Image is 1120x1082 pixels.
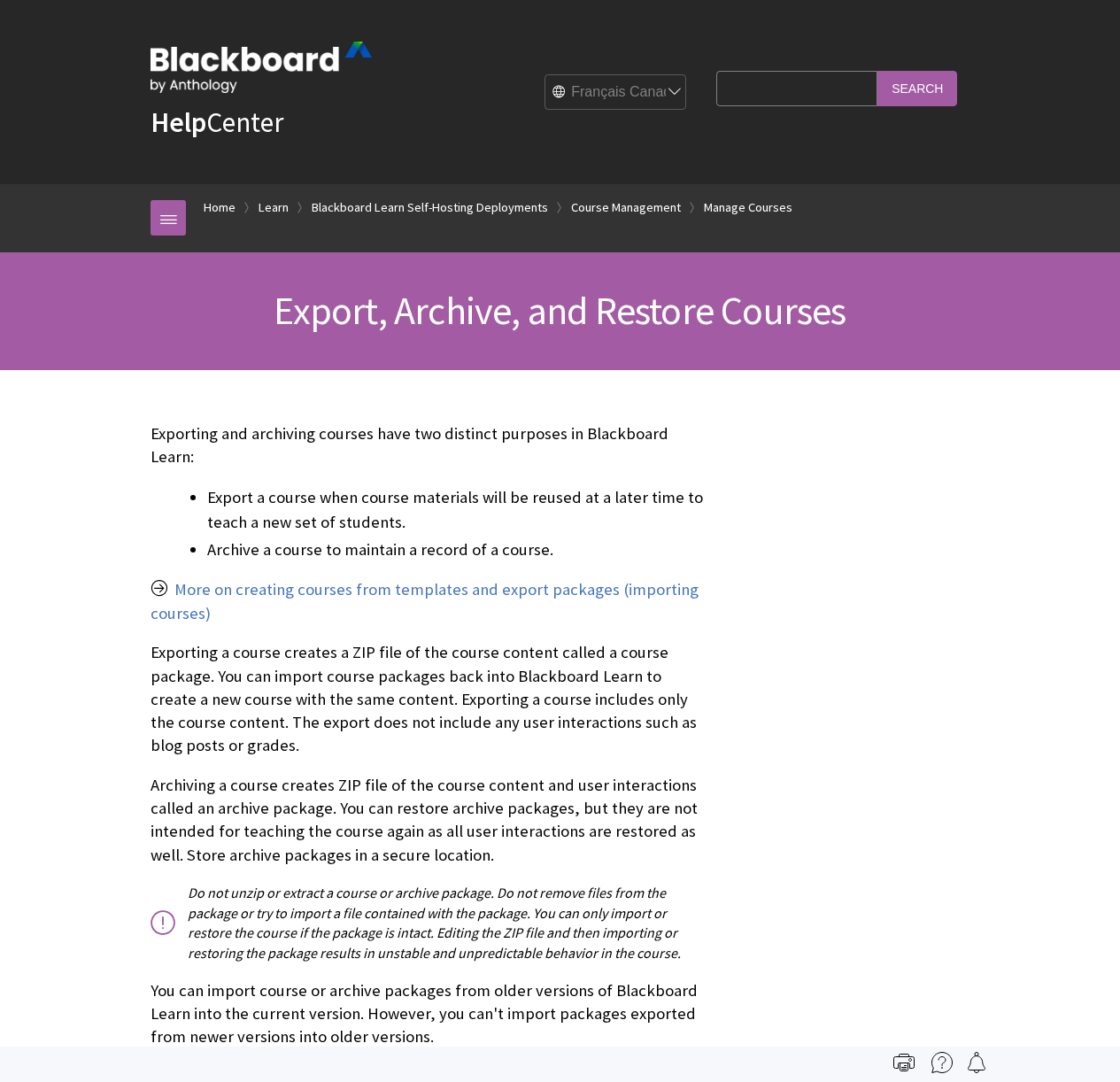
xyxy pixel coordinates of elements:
[274,286,846,335] span: Export, Archive, and Restore Courses
[931,1052,953,1073] img: More help
[151,104,283,140] a: HelpCenter
[151,883,707,962] p: Do not unzip or extract a course or archive package. Do not remove files from the package or try ...
[151,104,206,140] strong: Help
[966,1052,987,1073] img: Follow this page
[204,197,236,219] a: Home
[207,537,707,562] li: Archive a course to maintain a record of a course.
[877,71,957,105] input: Search
[151,641,707,757] p: Exporting a course creates a ZIP file of the course content called a course package. You can impo...
[312,197,548,219] a: Blackboard Learn Self-Hosting Deployments
[207,485,707,535] li: Export a course when course materials will be reused at a later time to teach a new set of students.
[151,422,707,468] p: Exporting and archiving courses have two distinct purposes in Blackboard Learn:
[259,197,289,219] a: Learn
[545,75,687,111] select: Site Language Selector
[704,197,792,219] a: Manage Courses
[151,579,699,623] a: More on creating courses from templates and export packages (importing courses)
[151,774,707,867] p: Archiving a course creates ZIP file of the course content and user interactions called an archive...
[151,42,372,93] img: Blackboard by Anthology
[571,197,681,219] a: Course Management
[151,979,707,1049] p: You can import course or archive packages from older versions of Blackboard Learn into the curren...
[893,1052,915,1073] img: Print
